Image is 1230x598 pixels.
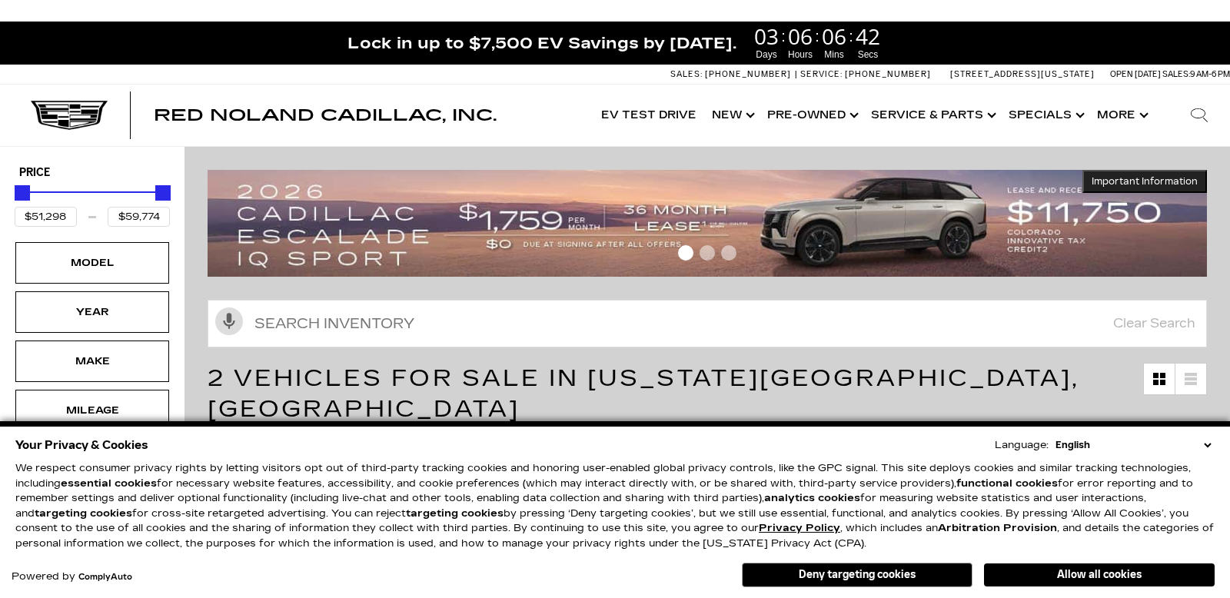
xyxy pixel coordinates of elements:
[15,461,1215,551] p: We respect consumer privacy rights by letting visitors opt out of third-party tracking cookies an...
[678,245,693,261] span: Go to slide 1
[61,477,157,490] strong: essential cookies
[1089,85,1153,146] button: More
[956,477,1058,490] strong: functional cookies
[1204,29,1222,48] a: Close
[208,170,1207,277] img: 2509-September-FOM-Escalade-IQ-Lease9
[759,522,840,534] a: Privacy Policy
[54,402,131,419] div: Mileage
[78,573,132,582] a: ComplyAuto
[593,85,704,146] a: EV Test Drive
[1110,69,1161,79] span: Open [DATE]
[215,307,243,335] svg: Click to toggle on voice search
[154,106,497,125] span: Red Noland Cadillac, Inc.
[15,390,169,431] div: MileageMileage
[700,245,715,261] span: Go to slide 2
[849,25,853,48] span: :
[1190,69,1230,79] span: 9 AM-6 PM
[752,48,781,61] span: Days
[938,522,1057,534] strong: Arbitration Provision
[704,85,760,146] a: New
[15,185,30,201] div: Minimum Price
[208,300,1207,347] input: Search Inventory
[15,434,148,456] span: Your Privacy & Cookies
[406,507,504,520] strong: targeting cookies
[154,108,497,123] a: Red Noland Cadillac, Inc.
[800,69,843,79] span: Service:
[31,101,108,130] img: Cadillac Dark Logo with Cadillac White Text
[1162,69,1190,79] span: Sales:
[1092,175,1198,188] span: Important Information
[54,304,131,321] div: Year
[721,245,736,261] span: Go to slide 3
[705,69,791,79] span: [PHONE_NUMBER]
[819,25,849,47] span: 06
[15,180,170,227] div: Price
[12,572,132,582] div: Powered by
[984,563,1215,586] button: Allow all cookies
[155,185,171,201] div: Maximum Price
[845,69,931,79] span: [PHONE_NUMBER]
[670,69,703,79] span: Sales:
[853,25,883,47] span: 42
[795,70,935,78] a: Service: [PHONE_NUMBER]
[819,48,849,61] span: Mins
[15,242,169,284] div: ModelModel
[853,48,883,61] span: Secs
[1052,437,1215,453] select: Language Select
[35,507,132,520] strong: targeting cookies
[108,207,170,227] input: Maximum
[54,254,131,271] div: Model
[347,33,736,53] span: Lock in up to $7,500 EV Savings by [DATE].
[764,492,860,504] strong: analytics cookies
[15,207,77,227] input: Minimum
[15,291,169,333] div: YearYear
[1001,85,1089,146] a: Specials
[15,341,169,382] div: MakeMake
[742,563,972,587] button: Deny targeting cookies
[208,364,1079,423] span: 2 Vehicles for Sale in [US_STATE][GEOGRAPHIC_DATA], [GEOGRAPHIC_DATA]
[670,70,795,78] a: Sales: [PHONE_NUMBER]
[786,25,815,47] span: 06
[995,440,1049,450] div: Language:
[760,85,863,146] a: Pre-Owned
[19,166,165,180] h5: Price
[752,25,781,47] span: 03
[863,85,1001,146] a: Service & Parts
[815,25,819,48] span: :
[950,69,1095,79] a: [STREET_ADDRESS][US_STATE]
[786,48,815,61] span: Hours
[1082,170,1207,193] button: Important Information
[54,353,131,370] div: Make
[781,25,786,48] span: :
